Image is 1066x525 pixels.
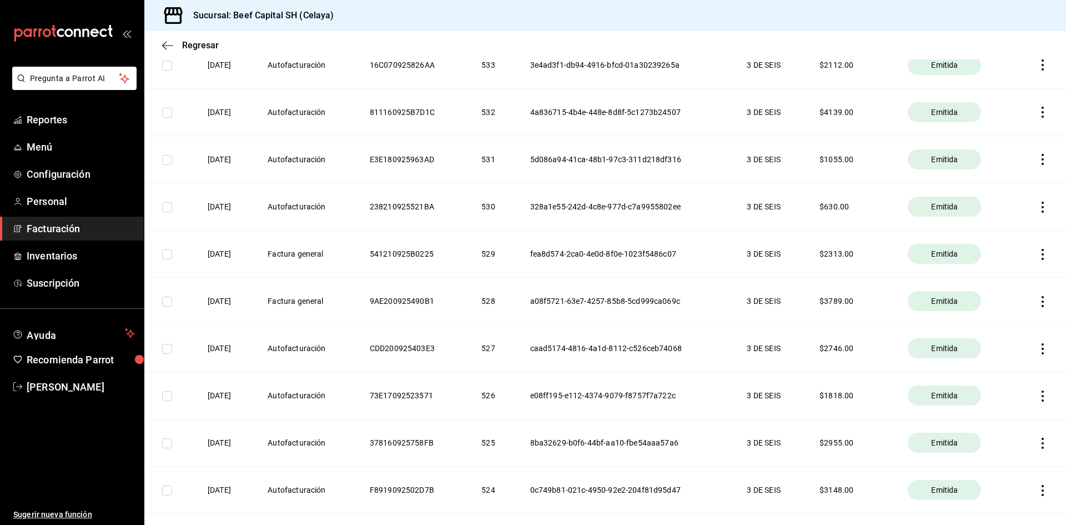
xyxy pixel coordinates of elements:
th: [DATE] [194,183,254,230]
span: Facturación [27,221,135,236]
th: 530 [468,183,516,230]
th: 3 DE SEIS [733,324,806,372]
th: caad5174-4816-4a1d-8112-c526ceb74068 [517,324,734,372]
th: a08f5721-63e7-4257-85b8-5cd999ca069c [517,277,734,324]
th: [DATE] [194,324,254,372]
th: 528 [468,277,516,324]
th: 3 DE SEIS [733,466,806,513]
span: Emitida [927,248,962,259]
th: Autofacturación [254,41,356,88]
th: Autofacturación [254,466,356,513]
th: 532 [468,88,516,136]
button: Regresar [162,40,219,51]
th: $ 2112.00 [806,41,894,88]
button: open_drawer_menu [122,29,131,38]
th: 526 [468,372,516,419]
th: 328a1e55-242d-4c8e-977d-c7a9955802ee [517,183,734,230]
th: 3 DE SEIS [733,136,806,183]
th: [DATE] [194,136,254,183]
th: 5d086a94-41ca-48b1-97c3-311d218df316 [517,136,734,183]
th: 531 [468,136,516,183]
span: Reportes [27,112,135,127]
th: 16C070925826AA [356,41,468,88]
th: 541210925B0225 [356,230,468,277]
th: 524 [468,466,516,513]
span: Emitida [927,201,962,212]
th: 3 DE SEIS [733,372,806,419]
th: CDD200925403E3 [356,324,468,372]
span: Emitida [927,296,962,307]
th: $ 630.00 [806,183,894,230]
span: Suscripción [27,276,135,291]
th: 378160925758FB [356,419,468,466]
th: Autofacturación [254,372,356,419]
th: [DATE] [194,41,254,88]
th: 0c749b81-021c-4950-92e2-204f81d95d47 [517,466,734,513]
th: $ 3789.00 [806,277,894,324]
span: Ayuda [27,327,120,340]
th: 4a836715-4b4e-448e-8d8f-5c1273b24507 [517,88,734,136]
th: Autofacturación [254,183,356,230]
th: Autofacturación [254,419,356,466]
th: $ 4139.00 [806,88,894,136]
span: Emitida [927,484,962,496]
th: fea8d574-2ca0-4e0d-8f0e-1023f5486c07 [517,230,734,277]
th: Autofacturación [254,88,356,136]
th: 525 [468,419,516,466]
th: Autofacturación [254,136,356,183]
span: Menú [27,139,135,154]
th: Factura general [254,230,356,277]
span: Emitida [927,343,962,354]
th: [DATE] [194,88,254,136]
button: Pregunta a Parrot AI [12,67,137,90]
th: $ 1818.00 [806,372,894,419]
span: Pregunta a Parrot AI [30,73,119,84]
span: Personal [27,194,135,209]
span: Configuración [27,167,135,182]
th: [DATE] [194,372,254,419]
th: 3 DE SEIS [733,41,806,88]
th: 3 DE SEIS [733,277,806,324]
th: 3 DE SEIS [733,230,806,277]
th: 8ba32629-b0f6-44bf-aa10-fbe54aaa57a6 [517,419,734,466]
th: e08ff195-e112-4374-9079-f8757f7a722c [517,372,734,419]
th: 3 DE SEIS [733,419,806,466]
th: 811160925B7D1C [356,88,468,136]
span: Emitida [927,437,962,448]
span: Emitida [927,59,962,71]
th: 527 [468,324,516,372]
th: 533 [468,41,516,88]
h3: Sucursal: Beef Capital SH (Celaya) [184,9,334,22]
th: $ 2746.00 [806,324,894,372]
span: Sugerir nueva función [13,509,135,521]
th: [DATE] [194,230,254,277]
th: 529 [468,230,516,277]
span: Recomienda Parrot [27,352,135,367]
th: Factura general [254,277,356,324]
th: [DATE] [194,419,254,466]
span: Emitida [927,154,962,165]
th: $ 2955.00 [806,419,894,466]
th: [DATE] [194,466,254,513]
th: E3E180925963AD [356,136,468,183]
th: 9AE200925490B1 [356,277,468,324]
th: 3 DE SEIS [733,88,806,136]
th: 3e4ad3f1-db94-4916-bfcd-01a30239265a [517,41,734,88]
th: [DATE] [194,277,254,324]
th: 3 DE SEIS [733,183,806,230]
th: F8919092502D7B [356,466,468,513]
span: Emitida [927,390,962,401]
th: $ 1055.00 [806,136,894,183]
th: $ 2313.00 [806,230,894,277]
span: Inventarios [27,248,135,263]
a: Pregunta a Parrot AI [8,81,137,92]
span: [PERSON_NAME] [27,379,135,394]
th: 73E17092523571 [356,372,468,419]
th: $ 3148.00 [806,466,894,513]
th: 238210925521BA [356,183,468,230]
span: Regresar [182,40,219,51]
span: Emitida [927,107,962,118]
th: Autofacturación [254,324,356,372]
